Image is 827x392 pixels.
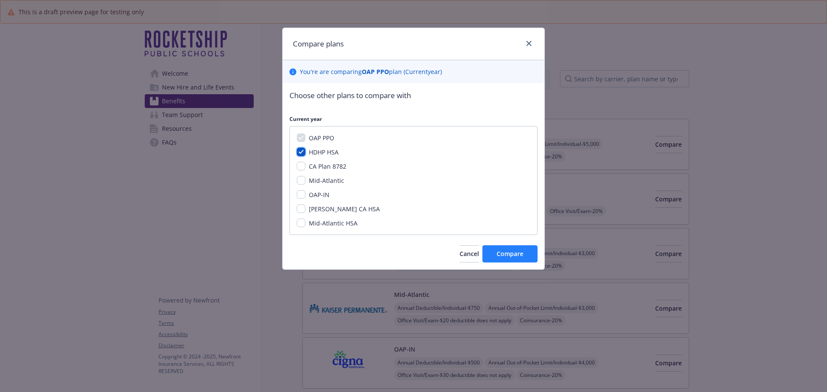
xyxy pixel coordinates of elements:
span: Mid-Atlantic [309,176,344,185]
p: Current year [289,115,538,123]
span: Cancel [460,250,479,258]
a: close [524,38,534,49]
p: You ' re are comparing plan ( Current year) [300,67,442,76]
span: Mid-Atlantic HSA [309,219,358,227]
button: Compare [482,245,538,262]
span: [PERSON_NAME] CA HSA [309,205,380,213]
h1: Compare plans [293,38,344,49]
span: OAP PPO [309,134,334,142]
span: OAP-IN [309,191,330,199]
button: Cancel [460,245,479,262]
b: OAP PPO [362,68,389,76]
p: Choose other plans to compare with [289,90,538,101]
span: Compare [497,250,523,258]
span: CA Plan 8782 [309,162,346,170]
span: HDHP HSA [309,148,339,156]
